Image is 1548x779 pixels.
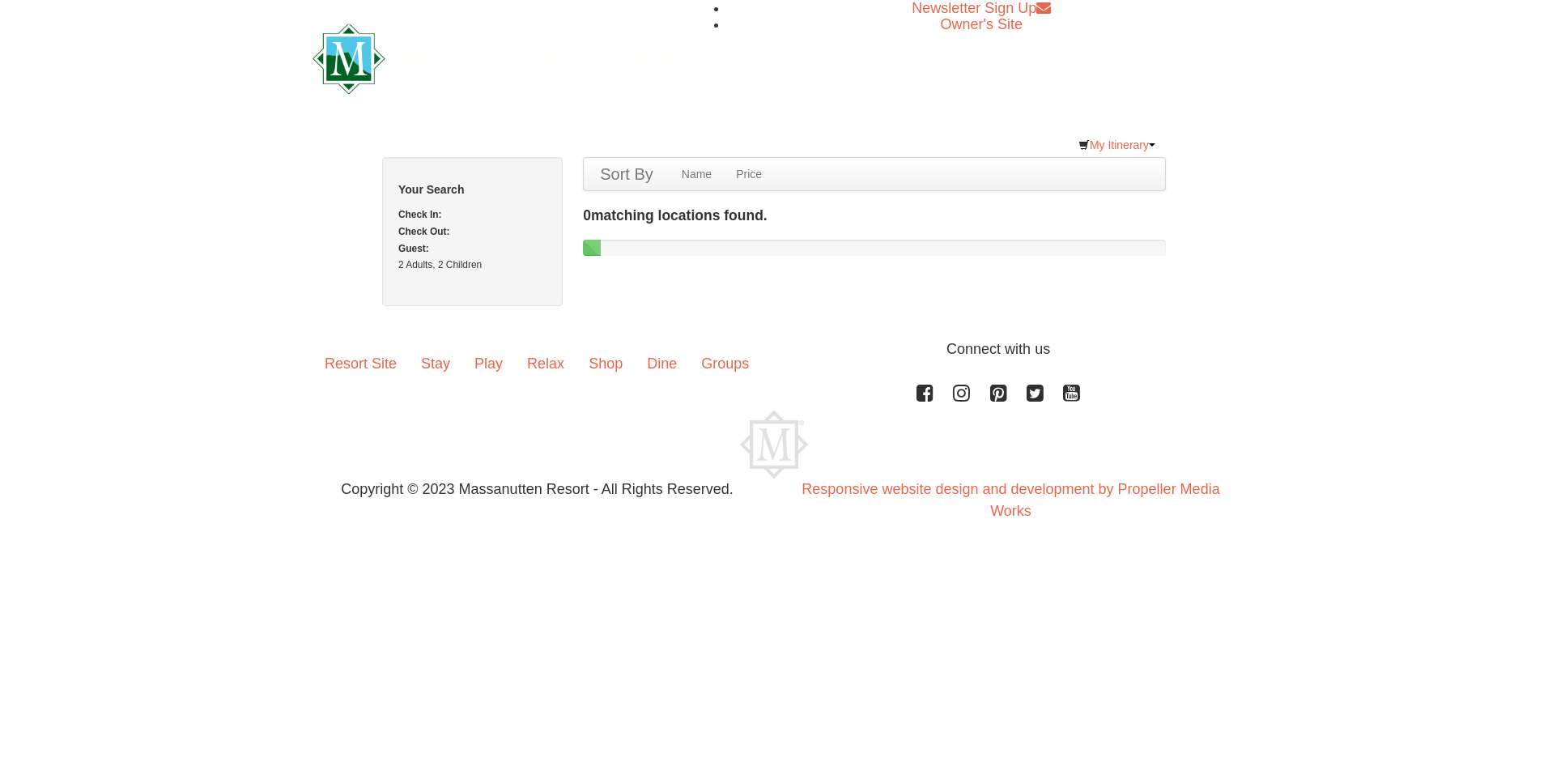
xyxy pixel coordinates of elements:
strong: Check In: [398,209,442,220]
a: Resort Site [313,338,409,389]
a: Play [462,338,515,389]
a: Name [670,158,724,190]
h4: matching locations found. [583,207,1166,223]
img: Massanutten Resort Logo [740,411,808,479]
a: Owner's Site [941,16,1023,32]
a: Responsive website design and development by Propeller Media Works [802,481,1219,519]
div: 2 Adults, 2 Children [398,257,546,273]
span: 0 [583,207,591,223]
a: Dine [635,338,689,389]
a: Stay [409,338,462,389]
a: Price [724,158,774,190]
a: Sort By [584,158,670,190]
strong: Guest: [398,243,429,254]
a: Relax [515,338,576,389]
strong: Check Out: [398,226,449,237]
h5: Your Search [398,181,546,198]
p: Copyright © 2023 Massanutten Resort - All Rights Reserved. [300,479,774,500]
a: Massanutten Resort [313,37,683,75]
a: Shop [576,338,635,389]
p: Connect with us [313,338,1235,360]
img: Massanutten Resort Logo [313,23,683,94]
a: Groups [689,338,761,389]
a: My Itinerary [1068,133,1166,157]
